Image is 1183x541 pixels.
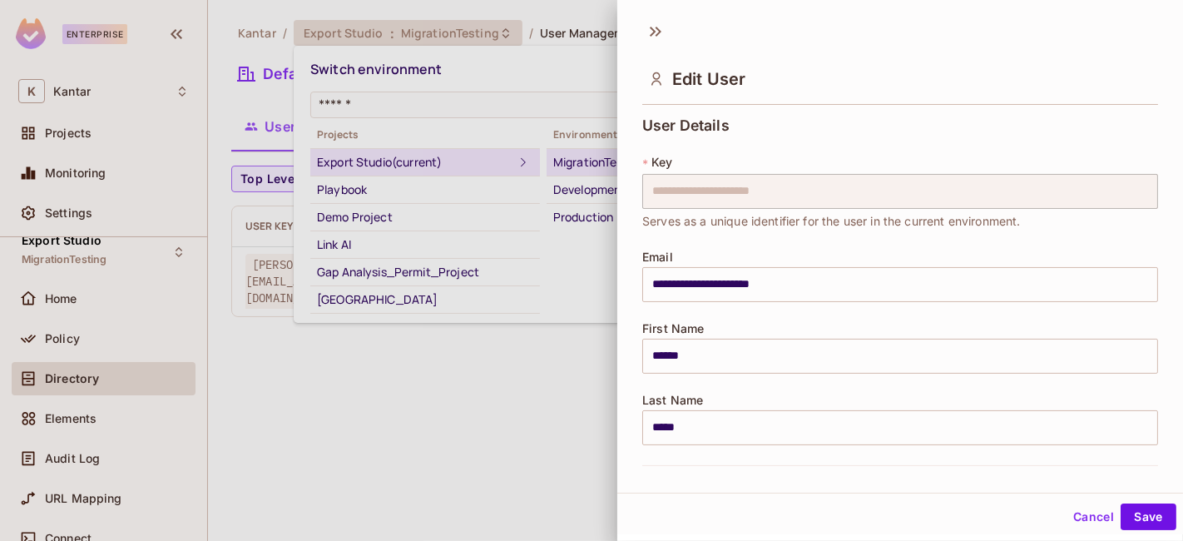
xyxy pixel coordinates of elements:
span: User Details [642,117,730,134]
span: Serves as a unique identifier for the user in the current environment. [642,212,1021,231]
span: First Name [642,322,705,335]
span: Key [651,156,672,169]
button: Cancel [1067,504,1121,530]
span: Edit User [672,69,745,89]
span: Email [642,251,673,264]
span: Last Name [642,394,703,407]
button: Save [1121,504,1176,530]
